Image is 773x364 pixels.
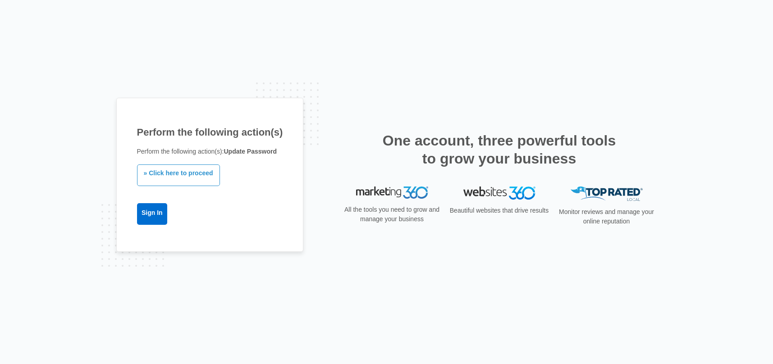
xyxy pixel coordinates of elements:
[137,164,220,186] a: » Click here to proceed
[356,187,428,199] img: Marketing 360
[556,207,657,226] p: Monitor reviews and manage your online reputation
[137,125,283,140] h1: Perform the following action(s)
[342,205,443,224] p: All the tools you need to grow and manage your business
[224,148,276,155] b: Update Password
[463,187,535,200] img: Websites 360
[380,132,619,168] h2: One account, three powerful tools to grow your business
[137,203,168,225] a: Sign In
[571,187,643,201] img: Top Rated Local
[137,147,283,156] p: Perform the following action(s):
[449,206,550,215] p: Beautiful websites that drive results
